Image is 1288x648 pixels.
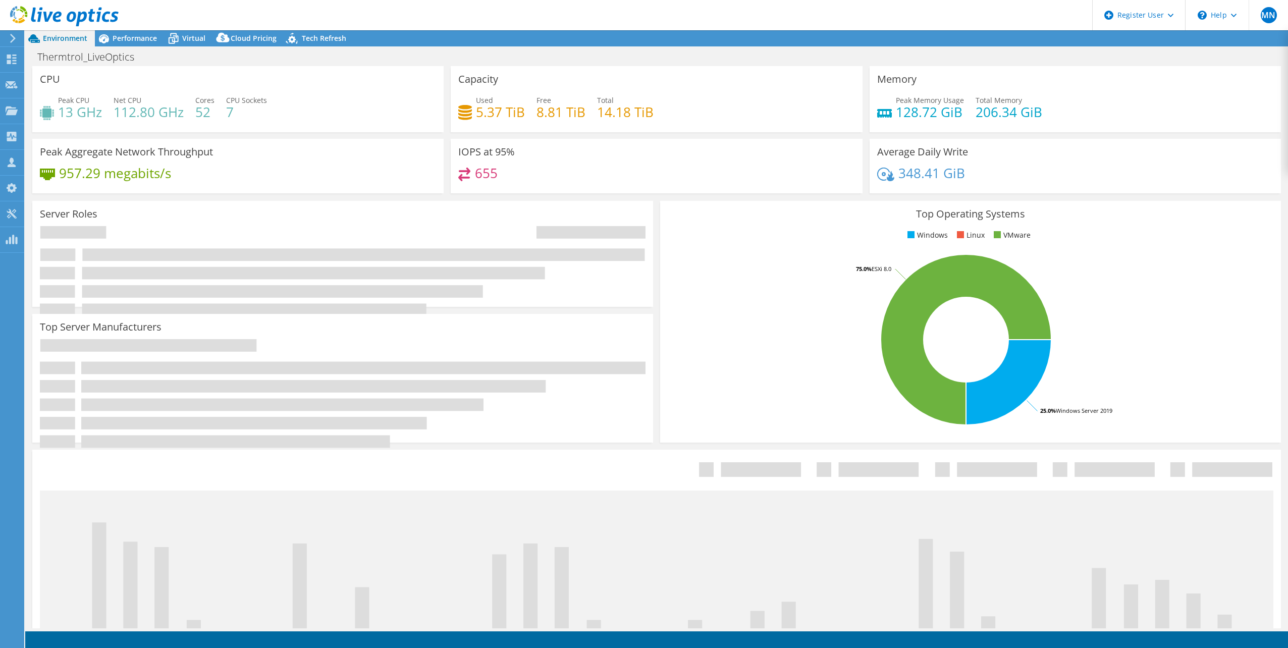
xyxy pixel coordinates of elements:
span: Cloud Pricing [231,33,277,43]
li: Linux [954,230,985,241]
span: Total [597,95,614,105]
span: CPU Sockets [226,95,267,105]
span: Total Memory [976,95,1022,105]
span: Used [476,95,493,105]
span: Environment [43,33,87,43]
h3: CPU [40,74,60,85]
span: Peak Memory Usage [896,95,964,105]
h3: Peak Aggregate Network Throughput [40,146,213,157]
span: Performance [113,33,157,43]
tspan: Windows Server 2019 [1056,407,1112,414]
li: Windows [905,230,948,241]
tspan: 25.0% [1040,407,1056,414]
span: Free [536,95,551,105]
span: Peak CPU [58,95,89,105]
tspan: ESXi 8.0 [872,265,891,273]
h4: 14.18 TiB [597,106,654,118]
span: MN [1261,7,1277,23]
h3: Capacity [458,74,498,85]
h1: Thermtrol_LiveOptics [33,51,150,63]
h4: 655 [475,168,498,179]
h4: 5.37 TiB [476,106,525,118]
li: VMware [991,230,1031,241]
h4: 13 GHz [58,106,102,118]
tspan: 75.0% [856,265,872,273]
h4: 52 [195,106,214,118]
span: Virtual [182,33,205,43]
h4: 957.29 megabits/s [59,168,171,179]
h3: Top Server Manufacturers [40,321,162,333]
svg: \n [1198,11,1207,20]
h4: 206.34 GiB [976,106,1042,118]
h4: 348.41 GiB [898,168,965,179]
span: Tech Refresh [302,33,346,43]
h4: 8.81 TiB [536,106,585,118]
span: Net CPU [114,95,141,105]
h3: Average Daily Write [877,146,968,157]
h4: 128.72 GiB [896,106,964,118]
span: Cores [195,95,214,105]
h3: Top Operating Systems [668,208,1273,220]
h4: 7 [226,106,267,118]
h3: Server Roles [40,208,97,220]
h4: 112.80 GHz [114,106,184,118]
h3: Memory [877,74,917,85]
h3: IOPS at 95% [458,146,515,157]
